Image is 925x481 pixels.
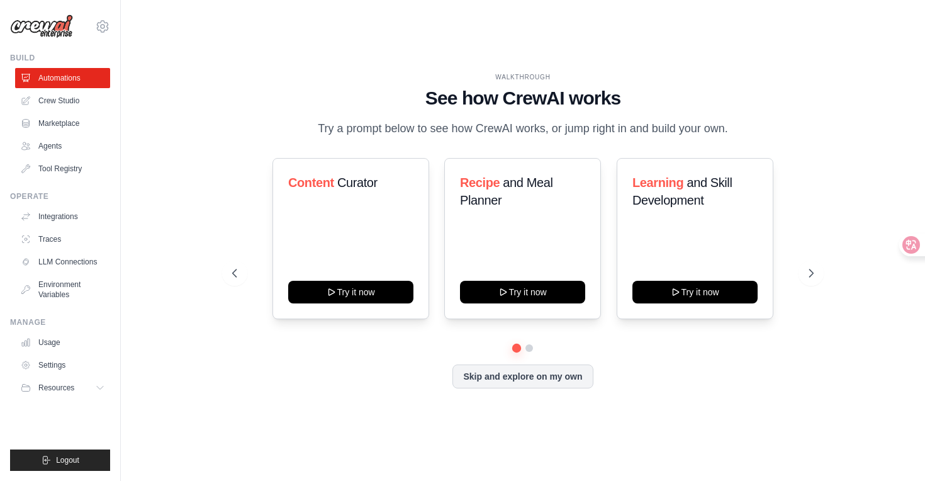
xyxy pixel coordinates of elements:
a: LLM Connections [15,252,110,272]
a: Traces [15,229,110,249]
div: Operate [10,191,110,201]
img: Logo [10,14,73,38]
span: Resources [38,383,74,393]
button: Try it now [460,281,585,303]
span: and Skill Development [632,176,732,207]
button: Skip and explore on my own [452,365,593,388]
span: and Meal Planner [460,176,552,207]
div: WALKTHROUGH [232,72,813,82]
a: Integrations [15,207,110,227]
span: Recipe [460,176,500,190]
button: Try it now [632,281,758,303]
a: Environment Variables [15,274,110,305]
a: Crew Studio [15,91,110,111]
span: Learning [632,176,683,190]
a: Usage [15,332,110,353]
button: Logout [10,450,110,471]
span: Curator [337,176,378,190]
a: Agents [15,136,110,156]
p: Try a prompt below to see how CrewAI works, or jump right in and build your own. [311,120,734,138]
a: Tool Registry [15,159,110,179]
a: Marketplace [15,113,110,133]
div: Build [10,53,110,63]
span: Content [288,176,334,190]
span: Logout [56,455,79,465]
button: Resources [15,378,110,398]
h1: See how CrewAI works [232,87,813,110]
a: Automations [15,68,110,88]
div: Manage [10,317,110,327]
a: Settings [15,355,110,375]
button: Try it now [288,281,413,303]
